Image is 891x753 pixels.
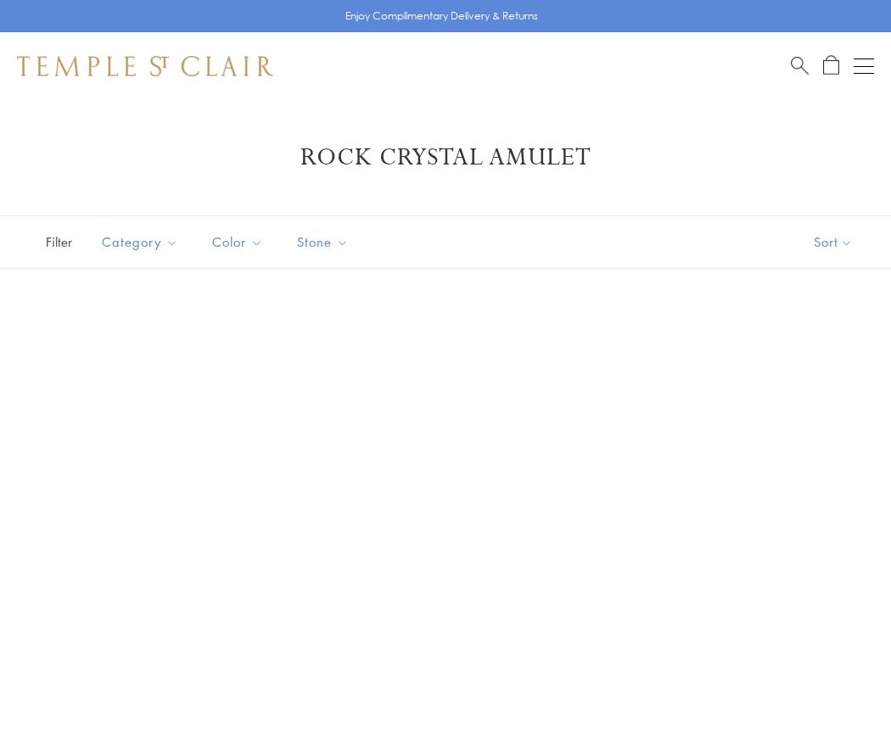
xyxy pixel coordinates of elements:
[854,56,874,76] button: Open navigation
[93,231,191,253] span: Category
[289,231,361,253] span: Stone
[823,55,839,76] a: Open Shopping Bag
[791,55,809,76] a: Search
[17,56,273,76] img: Temple St. Clair
[776,216,891,268] button: Show sort by
[345,8,538,25] p: Enjoy Complimentary Delivery & Returns
[284,223,361,261] button: Stone
[199,223,276,261] button: Color
[204,231,276,253] span: Color
[42,142,849,173] h1: Rock Crystal Amulet
[89,223,191,261] button: Category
